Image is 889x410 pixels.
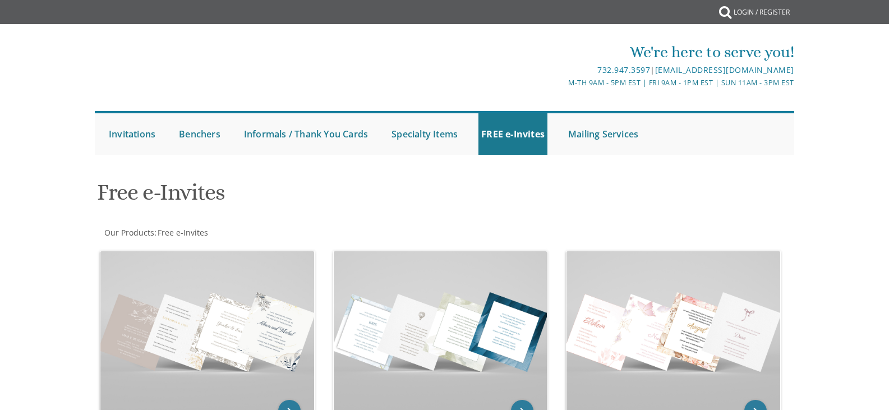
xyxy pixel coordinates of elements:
[158,227,208,238] span: Free e-Invites
[95,227,445,238] div: :
[176,113,223,155] a: Benchers
[329,41,794,63] div: We're here to serve you!
[329,77,794,89] div: M-Th 9am - 5pm EST | Fri 9am - 1pm EST | Sun 11am - 3pm EST
[241,113,371,155] a: Informals / Thank You Cards
[565,113,641,155] a: Mailing Services
[597,65,650,75] a: 732.947.3597
[156,227,208,238] a: Free e-Invites
[389,113,460,155] a: Specialty Items
[329,63,794,77] div: |
[106,113,158,155] a: Invitations
[478,113,547,155] a: FREE e-Invites
[103,227,154,238] a: Our Products
[97,180,555,213] h1: Free e-Invites
[655,65,794,75] a: [EMAIL_ADDRESS][DOMAIN_NAME]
